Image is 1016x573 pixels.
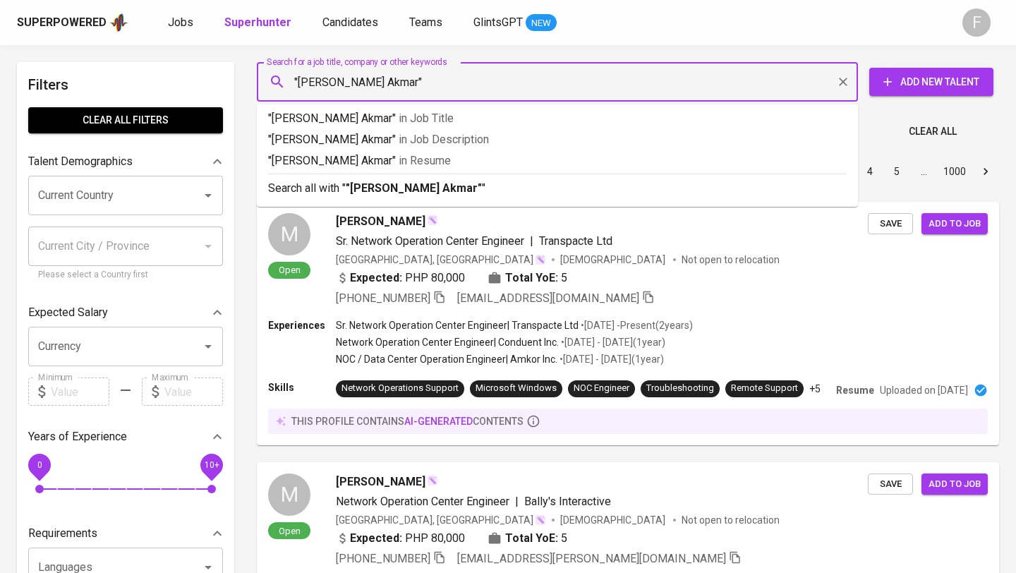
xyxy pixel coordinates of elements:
div: Superpowered [17,15,107,31]
img: magic_wand.svg [427,475,438,486]
div: M [268,213,310,255]
p: Skills [268,380,336,394]
b: Superhunter [224,16,291,29]
p: Experiences [268,318,336,332]
p: Expected Salary [28,304,108,321]
div: [GEOGRAPHIC_DATA], [GEOGRAPHIC_DATA] [336,253,546,267]
span: Transpacte Ltd [539,234,612,248]
a: Superhunter [224,14,294,32]
span: Teams [409,16,442,29]
b: Total YoE: [505,530,558,547]
span: 10+ [204,460,219,470]
span: in Resume [399,154,451,167]
span: NEW [526,16,557,30]
p: this profile contains contents [291,414,524,428]
span: AI-generated [404,416,473,427]
button: Add New Talent [869,68,993,96]
span: | [530,233,533,250]
span: Network Operation Center Engineer [336,495,509,508]
span: Candidates [322,16,378,29]
p: Uploaded on [DATE] [880,383,968,397]
a: GlintsGPT NEW [473,14,557,32]
img: magic_wand.svg [427,215,438,226]
span: [PERSON_NAME] [336,474,425,490]
p: Search all with " " [268,180,847,197]
div: Years of Experience [28,423,223,451]
span: [EMAIL_ADDRESS][DOMAIN_NAME] [457,291,639,305]
div: Requirements [28,519,223,548]
span: Sr. Network Operation Center Engineer [336,234,524,248]
p: • [DATE] - Present ( 2 years ) [579,318,693,332]
img: magic_wand.svg [535,514,546,526]
span: Clear All [909,123,957,140]
p: Years of Experience [28,428,127,445]
input: Value [164,378,223,406]
div: PHP 80,000 [336,530,465,547]
button: Add to job [921,474,988,495]
p: "[PERSON_NAME] Akmar" [268,110,847,127]
p: +5 [809,382,821,396]
p: Resume [836,383,874,397]
button: Open [198,186,218,205]
span: in Job Title [399,111,454,125]
span: Add New Talent [881,73,982,91]
span: Save [875,216,906,232]
span: Save [875,476,906,493]
span: Bally's Interactive [524,495,611,508]
button: Clear All [903,119,962,145]
span: in Job Description [399,133,489,146]
span: Add to job [929,476,981,493]
button: Save [868,213,913,235]
img: app logo [109,12,128,33]
p: Not open to relocation [682,253,780,267]
a: Candidates [322,14,381,32]
span: Add to job [929,216,981,232]
b: Total YoE: [505,270,558,286]
span: [PHONE_NUMBER] [336,552,430,565]
span: [EMAIL_ADDRESS][PERSON_NAME][DOMAIN_NAME] [457,552,726,565]
div: … [912,164,935,179]
span: [PHONE_NUMBER] [336,291,430,305]
span: 0 [37,460,42,470]
h6: Filters [28,73,223,96]
div: NOC Engineer [574,382,629,395]
p: • [DATE] - [DATE] ( 1 year ) [557,352,664,366]
p: NOC / Data Center Operation Engineer | Amkor Inc. [336,352,557,366]
b: Expected: [350,530,402,547]
div: F [962,8,991,37]
span: GlintsGPT [473,16,523,29]
button: Go to page 5 [885,160,908,183]
div: Talent Demographics [28,147,223,176]
span: 5 [561,270,567,286]
button: Clear [833,72,853,92]
span: Jobs [168,16,193,29]
div: [GEOGRAPHIC_DATA], [GEOGRAPHIC_DATA] [336,513,546,527]
div: Microsoft Windows [476,382,557,395]
button: Add to job [921,213,988,235]
p: Network Operation Center Engineer | Conduent Inc. [336,335,559,349]
button: Save [868,474,913,495]
p: Not open to relocation [682,513,780,527]
span: [DEMOGRAPHIC_DATA] [560,513,667,527]
p: Sr. Network Operation Center Engineer | Transpacte Ltd [336,318,579,332]
b: Expected: [350,270,402,286]
button: Open [198,337,218,356]
b: "[PERSON_NAME] Akmar" [346,181,482,195]
img: magic_wand.svg [535,254,546,265]
span: 5 [561,530,567,547]
span: [DEMOGRAPHIC_DATA] [560,253,667,267]
a: Jobs [168,14,196,32]
p: Please select a Country first [38,268,213,282]
div: Troubleshooting [646,382,714,395]
span: | [515,493,519,510]
input: Value [51,378,109,406]
p: Talent Demographics [28,153,133,170]
div: M [268,474,310,516]
div: PHP 80,000 [336,270,465,286]
span: [PERSON_NAME] [336,213,425,230]
span: Open [273,264,306,276]
button: Go to page 1000 [939,160,970,183]
div: Network Operations Support [341,382,459,395]
p: • [DATE] - [DATE] ( 1 year ) [559,335,665,349]
button: Go to page 4 [859,160,881,183]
